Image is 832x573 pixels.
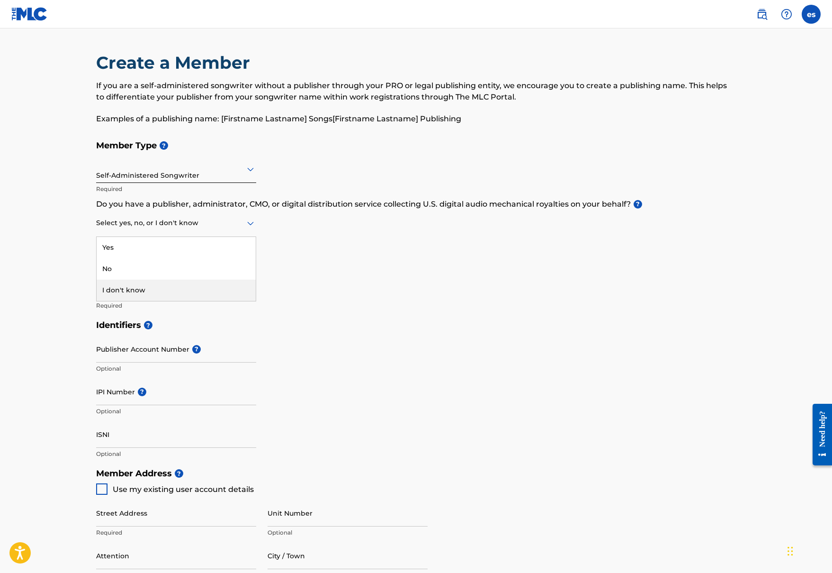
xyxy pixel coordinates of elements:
p: Optional [96,407,256,416]
span: ? [138,388,146,396]
iframe: Chat Widget [785,528,832,573]
div: No [97,258,256,280]
div: User Menu [802,5,821,24]
p: Required [96,301,256,310]
div: Drag [787,537,793,565]
img: help [781,9,792,20]
span: Use my existing user account details [113,485,254,494]
p: Required [96,185,256,193]
p: Required [96,528,256,537]
span: ? [160,141,168,150]
h5: Member Address [96,464,736,484]
div: Help [777,5,796,24]
p: Optional [96,450,256,458]
img: search [756,9,768,20]
p: Optional [268,528,428,537]
p: Do you have a publisher, administrator, CMO, or digital distribution service collecting U.S. digi... [96,199,736,210]
h5: Member Name [96,253,736,273]
p: Optional [96,364,256,373]
h5: Member Type [96,136,736,156]
div: I don't know [97,280,256,301]
span: ? [144,321,152,329]
span: ? [175,469,183,478]
div: Self-Administered Songwriter [96,157,256,181]
p: Examples of a publishing name: [Firstname Lastname] Songs[Firstname Lastname] Publishing [96,113,736,125]
a: Public Search [752,5,771,24]
p: If you are a self-administered songwriter without a publisher through your PRO or legal publishin... [96,80,736,103]
span: ? [192,345,201,354]
h2: Create a Member [96,52,255,73]
div: Yes [97,237,256,258]
iframe: Resource Center [805,396,832,474]
h5: Identifiers [96,315,736,336]
span: ? [634,200,642,209]
img: MLC Logo [11,7,48,21]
